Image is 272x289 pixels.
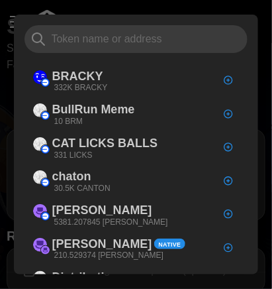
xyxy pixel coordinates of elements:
[54,183,111,194] p: 30.5K CANTON
[159,240,181,249] span: Native
[24,25,248,53] input: Token name or address
[52,67,103,86] p: BRACKY
[52,167,91,186] p: chaton
[54,116,83,127] p: 10 BRM
[52,100,135,119] p: BullRun Meme
[54,217,168,228] p: 5381.207845 [PERSON_NAME]
[33,137,47,151] img: CAT LICKS BALLS (on Base)
[33,70,47,84] img: BRACKY (on Base)
[54,82,108,93] p: 332K BRACKY
[52,235,152,254] p: [PERSON_NAME]
[54,150,93,161] p: 331 LICKS
[33,271,47,285] img: Distribution (on Base)
[52,134,158,153] p: CAT LICKS BALLS
[33,238,47,252] img: Degen (on Degen)
[52,268,119,287] p: Distribution
[54,250,163,261] p: 210.529374 [PERSON_NAME]
[52,201,152,220] p: [PERSON_NAME]
[33,170,47,184] img: chaton (on Base)
[33,204,47,218] img: Degen (on Base)
[33,103,47,117] img: BullRun Meme (on Base)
